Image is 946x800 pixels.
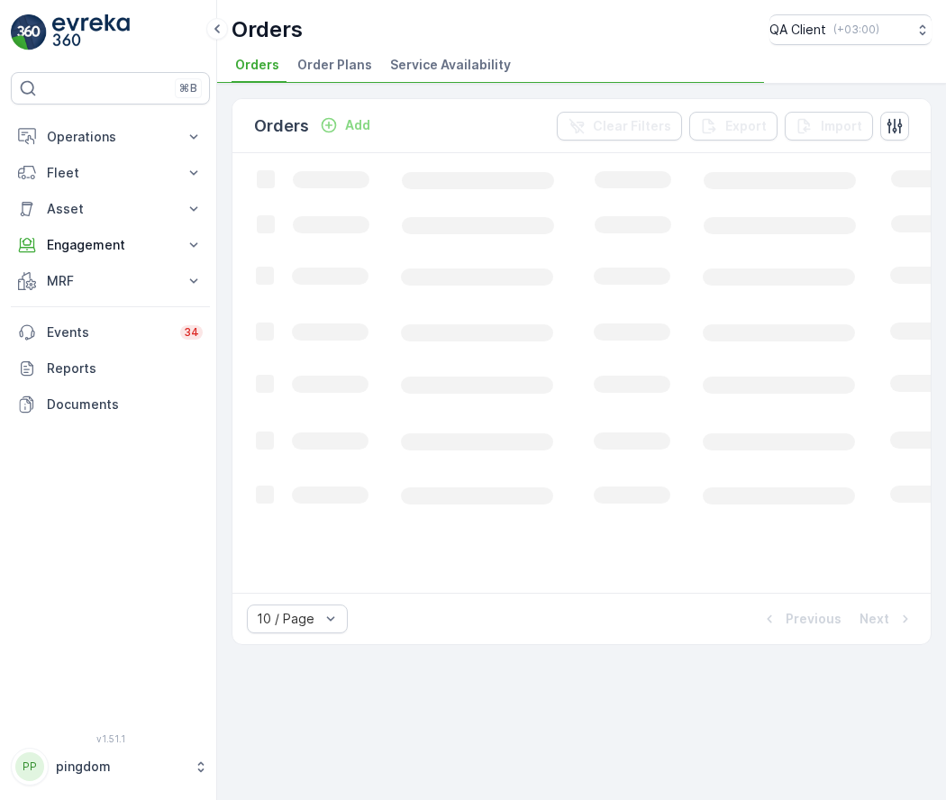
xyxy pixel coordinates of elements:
[56,758,185,776] p: pingdom
[785,112,873,141] button: Import
[47,359,203,377] p: Reports
[11,733,210,744] span: v 1.51.1
[769,14,932,45] button: QA Client(+03:00)
[11,386,210,423] a: Documents
[179,81,197,95] p: ⌘B
[858,608,916,630] button: Next
[47,128,174,146] p: Operations
[557,112,682,141] button: Clear Filters
[11,350,210,386] a: Reports
[725,117,767,135] p: Export
[390,56,511,74] span: Service Availability
[47,323,169,341] p: Events
[232,15,303,44] p: Orders
[52,14,130,50] img: logo_light-DOdMpM7g.png
[11,314,210,350] a: Events34
[769,21,826,39] p: QA Client
[47,164,174,182] p: Fleet
[11,119,210,155] button: Operations
[11,14,47,50] img: logo
[47,200,174,218] p: Asset
[11,155,210,191] button: Fleet
[47,395,203,414] p: Documents
[786,610,841,628] p: Previous
[11,748,210,786] button: PPpingdom
[345,116,370,134] p: Add
[15,752,44,781] div: PP
[235,56,279,74] span: Orders
[11,263,210,299] button: MRF
[860,610,889,628] p: Next
[313,114,377,136] button: Add
[47,236,174,254] p: Engagement
[297,56,372,74] span: Order Plans
[833,23,879,37] p: ( +03:00 )
[254,114,309,139] p: Orders
[689,112,778,141] button: Export
[821,117,862,135] p: Import
[11,227,210,263] button: Engagement
[47,272,174,290] p: MRF
[593,117,671,135] p: Clear Filters
[759,608,843,630] button: Previous
[184,325,199,340] p: 34
[11,191,210,227] button: Asset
